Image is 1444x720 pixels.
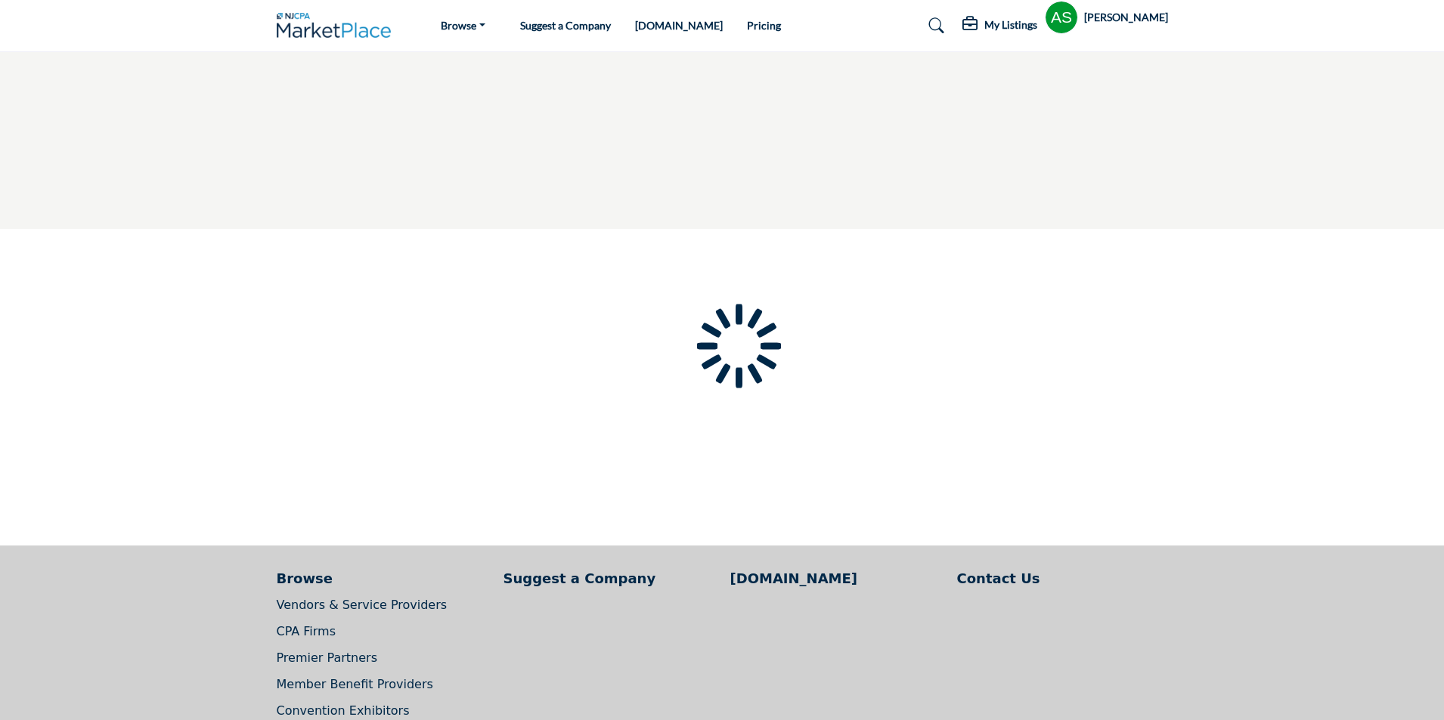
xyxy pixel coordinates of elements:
h5: My Listings [984,18,1037,32]
a: Search [914,14,954,38]
a: Convention Exhibitors [277,703,410,718]
a: Browse [430,15,496,36]
a: Vendors & Service Providers [277,598,448,612]
a: Pricing [747,19,781,32]
img: Site Logo [277,13,399,38]
a: Suggest a Company [504,568,714,589]
a: Contact Us [957,568,1168,589]
a: Browse [277,568,488,589]
button: Show hide supplier dropdown [1045,1,1078,34]
a: CPA Firms [277,624,336,638]
a: Suggest a Company [520,19,611,32]
a: Premier Partners [277,650,377,665]
a: [DOMAIN_NAME] [635,19,723,32]
h5: [PERSON_NAME] [1084,10,1168,25]
a: Member Benefit Providers [277,677,433,691]
div: My Listings [962,17,1037,35]
a: [DOMAIN_NAME] [730,568,941,589]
